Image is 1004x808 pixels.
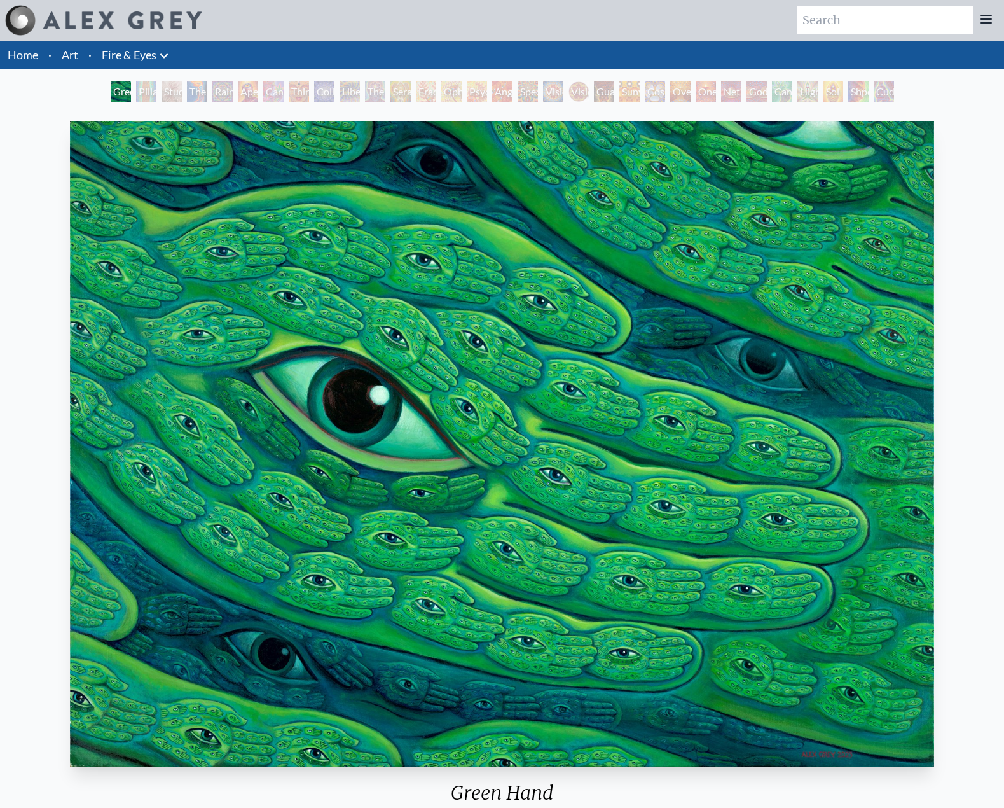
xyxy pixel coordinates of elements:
[645,81,665,102] div: Cosmic Elf
[670,81,691,102] div: Oversoul
[543,81,563,102] div: Vision Crystal
[365,81,385,102] div: The Seer
[390,81,411,102] div: Seraphic Transport Docking on the Third Eye
[416,81,436,102] div: Fractal Eyes
[263,81,284,102] div: Cannabis Sutra
[772,81,792,102] div: Cannafist
[568,81,589,102] div: Vision [PERSON_NAME]
[518,81,538,102] div: Spectral Lotus
[467,81,487,102] div: Psychomicrograph of a Fractal Paisley Cherub Feather Tip
[136,81,156,102] div: Pillar of Awareness
[746,81,767,102] div: Godself
[238,81,258,102] div: Aperture
[62,46,78,64] a: Art
[797,81,818,102] div: Higher Vision
[212,81,233,102] div: Rainbow Eye Ripple
[823,81,843,102] div: Sol Invictus
[492,81,512,102] div: Angel Skin
[187,81,207,102] div: The Torch
[619,81,640,102] div: Sunyata
[8,48,38,62] a: Home
[797,6,973,34] input: Search
[70,121,933,767] img: Green-Hand-2023-Alex-Grey-watermarked.jpg
[83,41,97,69] li: ·
[441,81,462,102] div: Ophanic Eyelash
[102,46,156,64] a: Fire & Eyes
[696,81,716,102] div: One
[111,81,131,102] div: Green Hand
[43,41,57,69] li: ·
[874,81,894,102] div: Cuddle
[848,81,869,102] div: Shpongled
[721,81,741,102] div: Net of Being
[314,81,334,102] div: Collective Vision
[594,81,614,102] div: Guardian of Infinite Vision
[289,81,309,102] div: Third Eye Tears of Joy
[340,81,360,102] div: Liberation Through Seeing
[162,81,182,102] div: Study for the Great Turn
